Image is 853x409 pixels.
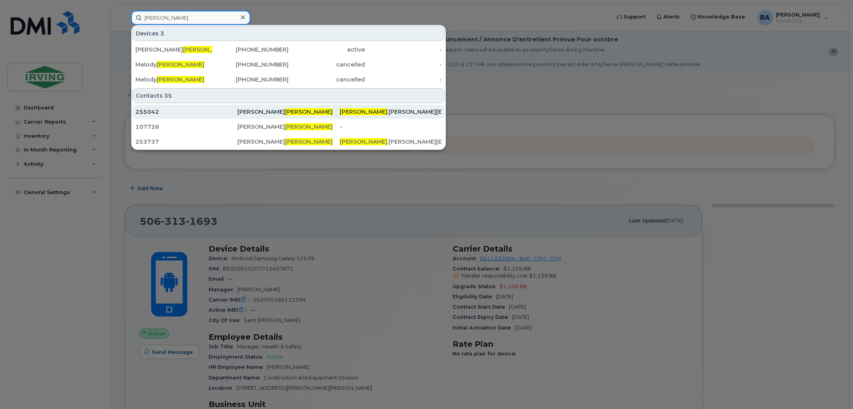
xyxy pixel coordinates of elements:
div: .[PERSON_NAME][EMAIL_ADDRESS][PERSON_NAME][DOMAIN_NAME] [340,138,442,146]
span: [PERSON_NAME] [285,138,333,145]
div: [PERSON_NAME] [237,123,339,131]
div: - [365,61,442,68]
span: [PERSON_NAME] [183,46,231,53]
span: 35 [164,92,172,100]
div: [PERSON_NAME] [237,138,339,146]
div: [PHONE_NUMBER] [212,46,289,54]
div: active [289,46,365,54]
a: 107728[PERSON_NAME][PERSON_NAME]- [132,120,445,134]
div: Melody [135,61,212,68]
div: - [340,123,442,131]
a: [PERSON_NAME][PERSON_NAME][PHONE_NUMBER]active- [132,43,445,57]
div: [PERSON_NAME] [135,46,212,54]
div: .[PERSON_NAME][EMAIL_ADDRESS][DOMAIN_NAME] [340,108,442,116]
div: cancelled [289,76,365,83]
a: 255042[PERSON_NAME][PERSON_NAME][PERSON_NAME].[PERSON_NAME][EMAIL_ADDRESS][DOMAIN_NAME] [132,105,445,119]
div: - [365,46,442,54]
span: [PERSON_NAME] [285,123,333,130]
span: [PERSON_NAME] [157,61,204,68]
div: Devices [132,26,445,41]
div: [PERSON_NAME] [237,108,339,116]
div: [PHONE_NUMBER] [212,61,289,68]
span: [PERSON_NAME] [285,108,333,115]
span: [PERSON_NAME] [340,138,387,145]
a: 253737[PERSON_NAME][PERSON_NAME][PERSON_NAME].[PERSON_NAME][EMAIL_ADDRESS][PERSON_NAME][DOMAIN_NAME] [132,135,445,149]
div: 253737 [135,138,237,146]
div: Contacts [132,88,445,103]
div: [PHONE_NUMBER] [212,76,289,83]
span: [PERSON_NAME] [340,108,387,115]
div: Melody [135,76,212,83]
span: 3 [160,30,164,37]
a: Melody[PERSON_NAME][PHONE_NUMBER]cancelled- [132,72,445,87]
span: [PERSON_NAME] [157,76,204,83]
div: 107728 [135,123,237,131]
div: cancelled [289,61,365,68]
div: 255042 [135,108,237,116]
a: Melody[PERSON_NAME][PHONE_NUMBER]cancelled- [132,57,445,72]
div: - [365,76,442,83]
